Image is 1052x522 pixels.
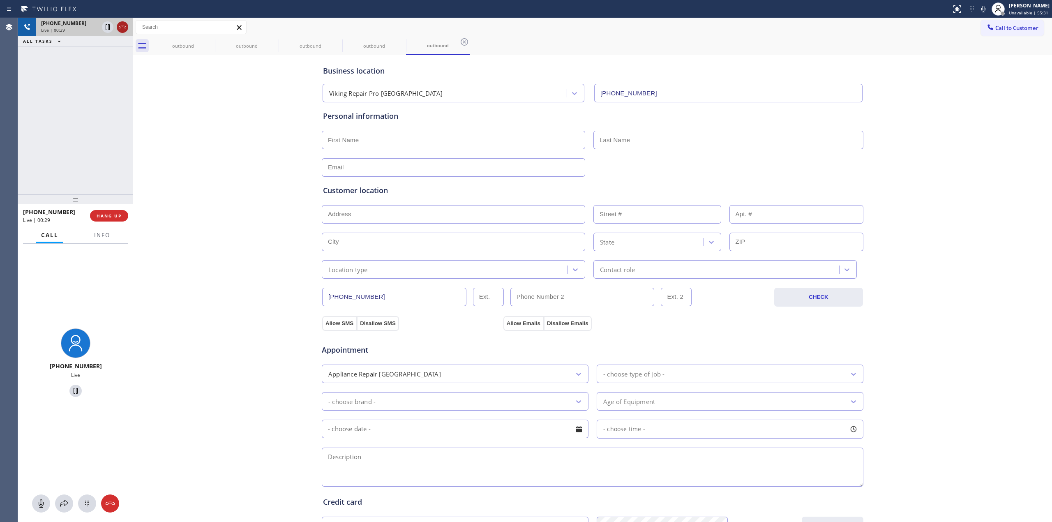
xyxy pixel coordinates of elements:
input: Search [136,21,246,34]
span: ALL TASKS [23,38,53,44]
span: Call [41,231,58,239]
div: Contact role [600,265,635,274]
button: Mute [32,494,50,513]
button: HANG UP [90,210,128,222]
span: Live | 00:29 [23,217,50,224]
button: Call [36,227,63,243]
input: Last Name [593,131,863,149]
span: [PHONE_NUMBER] [41,20,86,27]
input: City [322,233,585,251]
div: - choose brand - [328,397,376,406]
span: Live | 00:29 [41,27,65,33]
div: outbound [279,43,341,49]
span: - choose time - [603,425,645,433]
div: outbound [343,43,405,49]
button: Hang up [117,21,128,33]
input: ZIP [729,233,864,251]
button: Open dialpad [78,494,96,513]
div: Viking Repair Pro [GEOGRAPHIC_DATA] [329,89,443,98]
span: Unavailable | 55:31 [1009,10,1048,16]
span: Live [71,372,80,379]
button: Allow Emails [503,316,544,331]
button: Info [89,227,115,243]
button: Call to Customer [981,20,1044,36]
div: - choose type of job - [603,369,664,379]
input: Phone Number [322,288,466,306]
div: State [600,237,614,247]
div: Credit card [323,497,862,508]
span: Info [94,231,110,239]
div: Age of Equipment [603,397,655,406]
div: outbound [152,43,214,49]
div: Business location [323,65,862,76]
input: Email [322,158,585,177]
input: First Name [322,131,585,149]
input: Ext. 2 [661,288,692,306]
input: Apt. # [729,205,864,224]
span: [PHONE_NUMBER] [50,362,102,370]
div: Appliance Repair [GEOGRAPHIC_DATA] [328,369,441,379]
input: Street # [593,205,721,224]
input: Phone Number 2 [510,288,655,306]
div: outbound [407,42,469,49]
button: CHECK [774,288,863,307]
div: Customer location [323,185,862,196]
span: Appointment [322,344,501,356]
span: HANG UP [97,213,122,219]
button: Open directory [55,494,73,513]
input: Address [322,205,585,224]
div: outbound [216,43,278,49]
div: Personal information [323,111,862,122]
div: Location type [328,265,368,274]
input: - choose date - [322,420,588,438]
span: [PHONE_NUMBER] [23,208,75,216]
button: Hang up [101,494,119,513]
span: Call to Customer [995,24,1038,32]
button: Hold Customer [102,21,113,33]
button: ALL TASKS [18,36,69,46]
input: Ext. [473,288,504,306]
button: Allow SMS [322,316,357,331]
button: Disallow Emails [544,316,592,331]
button: Mute [978,3,989,15]
div: [PERSON_NAME] [1009,2,1050,9]
input: Phone Number [594,84,863,102]
button: Hold Customer [69,385,82,397]
button: Disallow SMS [357,316,399,331]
